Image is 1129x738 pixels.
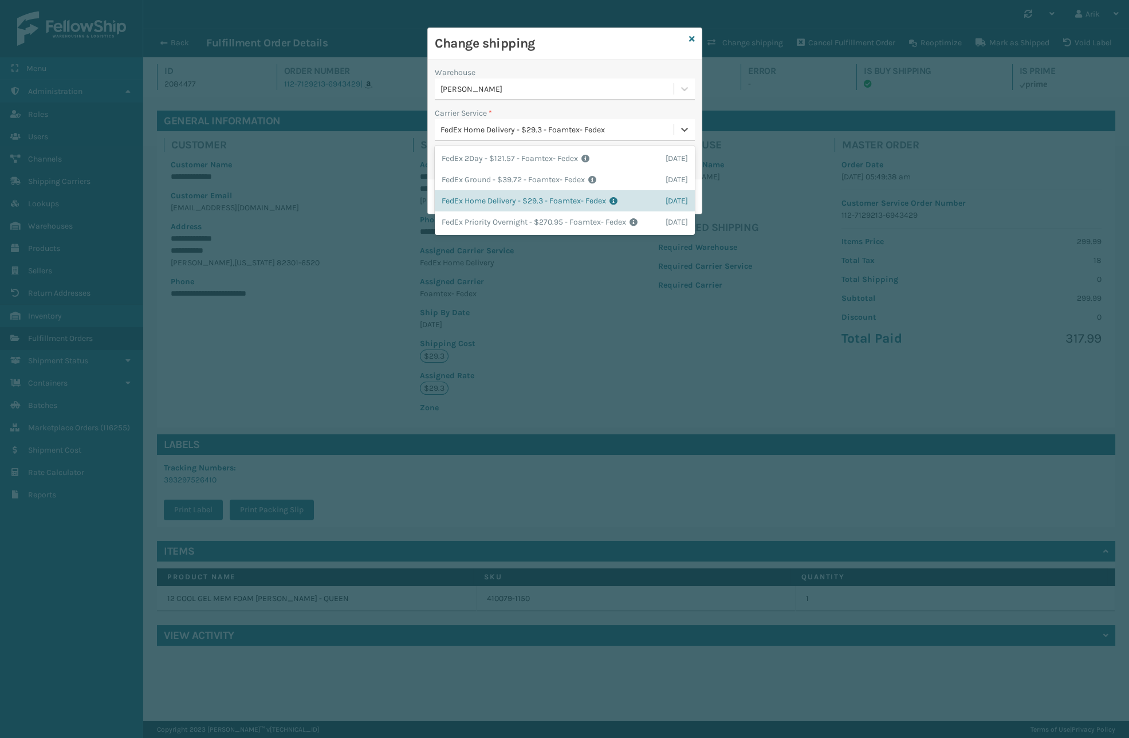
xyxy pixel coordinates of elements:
[666,152,688,164] span: [DATE]
[435,148,695,169] div: FedEx 2Day - $121.57 - Foamtex- Fedex
[435,107,492,119] label: Carrier Service
[435,169,695,190] div: FedEx Ground - $39.72 - Foamtex- Fedex
[666,216,688,228] span: [DATE]
[666,195,688,207] span: [DATE]
[435,66,475,78] label: Warehouse
[440,124,675,136] div: FedEx Home Delivery - $29.3 - Foamtex- Fedex
[435,35,685,52] h3: Change shipping
[435,211,695,233] div: FedEx Priority Overnight - $270.95 - Foamtex- Fedex
[435,190,695,211] div: FedEx Home Delivery - $29.3 - Foamtex- Fedex
[666,174,688,186] span: [DATE]
[440,83,675,95] div: [PERSON_NAME]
